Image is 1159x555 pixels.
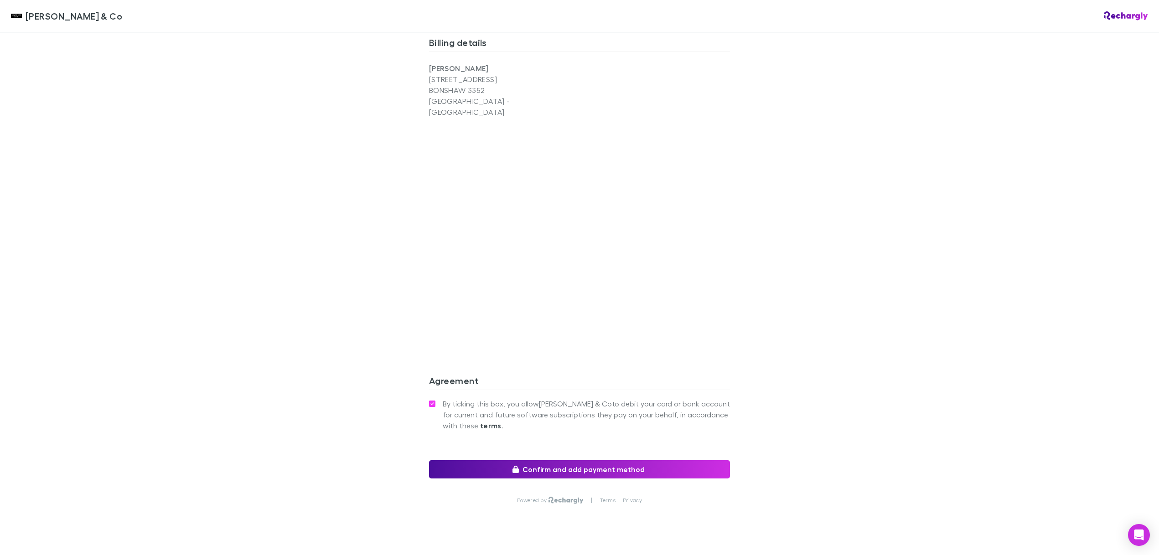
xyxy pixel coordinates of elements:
p: BONSHAW 3352 [429,85,579,96]
h3: Billing details [429,37,730,51]
p: | [591,497,592,504]
img: Rechargly Logo [548,497,584,504]
h3: Agreement [429,375,730,390]
iframe: Secure address input frame [427,123,732,333]
p: Powered by [517,497,548,504]
img: Rechargly Logo [1104,11,1148,21]
p: [PERSON_NAME] [429,63,579,74]
strong: terms [480,421,502,430]
p: [GEOGRAPHIC_DATA] - [GEOGRAPHIC_DATA] [429,96,579,118]
img: Shaddock & Co's Logo [11,10,22,21]
button: Confirm and add payment method [429,460,730,478]
a: Privacy [623,497,642,504]
div: Open Intercom Messenger [1128,524,1150,546]
span: By ticking this box, you allow [PERSON_NAME] & Co to debit your card or bank account for current ... [443,398,730,431]
a: Terms [600,497,616,504]
span: [PERSON_NAME] & Co [26,9,122,23]
p: [STREET_ADDRESS] [429,74,579,85]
